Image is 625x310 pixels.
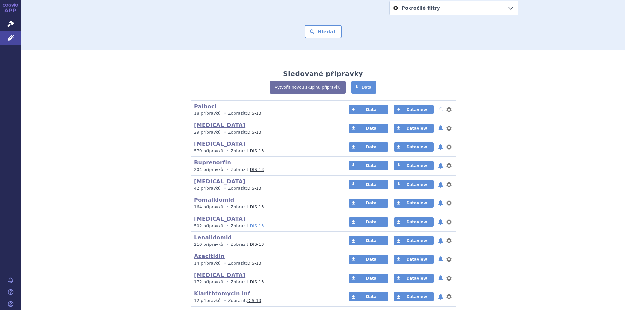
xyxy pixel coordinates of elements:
button: notifikace [437,143,444,151]
a: Data [351,81,376,94]
a: Dataview [394,217,434,227]
button: notifikace [437,274,444,282]
button: Hledat [305,25,342,38]
button: nastavení [446,162,452,170]
a: Klarithtomycin inf [194,290,250,297]
a: DIS-13 [250,205,264,209]
i: • [222,261,228,266]
button: notifikace [437,162,444,170]
span: 14 přípravků [194,261,221,266]
i: • [225,242,231,247]
p: Zobrazit: [194,223,336,229]
p: Zobrazit: [194,186,336,191]
button: nastavení [446,293,452,301]
span: Dataview [406,182,427,187]
p: Zobrazit: [194,130,336,135]
p: Zobrazit: [194,111,336,116]
i: • [225,223,231,229]
h2: Sledované přípravky [283,70,363,78]
button: nastavení [446,218,452,226]
a: DIS-13 [247,261,261,266]
span: 29 přípravků [194,130,221,135]
i: • [225,167,231,173]
a: [MEDICAL_DATA] [194,216,245,222]
span: Dataview [406,220,427,224]
a: DIS-13 [247,298,261,303]
button: notifikace [437,218,444,226]
a: Data [349,161,388,170]
span: 579 přípravků [194,149,223,153]
a: DIS-13 [247,130,261,135]
a: Dataview [394,180,434,189]
p: Zobrazit: [194,148,336,154]
p: Zobrazit: [194,261,336,266]
button: nastavení [446,181,452,189]
a: Dataview [394,255,434,264]
a: Azacitidin [194,253,225,259]
span: 18 přípravků [194,111,221,116]
span: Data [366,182,377,187]
a: Data [349,142,388,152]
a: Dataview [394,199,434,208]
a: Buprenorfin [194,159,231,166]
span: Dataview [406,126,427,131]
a: Data [349,274,388,283]
button: notifikace [437,255,444,263]
button: notifikace [437,181,444,189]
span: 164 přípravků [194,205,223,209]
span: Dataview [406,294,427,299]
a: Data [349,124,388,133]
span: 42 přípravků [194,186,221,191]
span: Dataview [406,145,427,149]
button: nastavení [446,124,452,132]
button: nastavení [446,106,452,113]
button: notifikace [437,293,444,301]
p: Zobrazit: [194,204,336,210]
a: Dataview [394,161,434,170]
a: [MEDICAL_DATA] [194,272,245,278]
span: 502 přípravků [194,224,223,228]
a: [MEDICAL_DATA] [194,141,245,147]
button: nastavení [446,143,452,151]
span: 210 přípravků [194,242,223,247]
button: nastavení [446,199,452,207]
button: notifikace [437,199,444,207]
p: Zobrazit: [194,279,336,285]
i: • [225,204,231,210]
a: Data [349,105,388,114]
span: Data [362,85,371,90]
span: 204 přípravků [194,167,223,172]
a: Lenalidomid [194,234,232,241]
button: nastavení [446,274,452,282]
button: notifikace [437,106,444,113]
a: DIS-13 [250,224,264,228]
a: Data [349,199,388,208]
p: Zobrazit: [194,298,336,304]
span: Data [366,257,377,262]
a: Data [349,255,388,264]
i: • [222,130,228,135]
a: DIS-13 [247,111,261,116]
span: Data [366,276,377,281]
a: DIS-13 [250,149,264,153]
span: Data [366,163,377,168]
a: Palboci [194,103,216,110]
button: notifikace [437,124,444,132]
button: nastavení [446,237,452,244]
a: DIS-13 [247,186,261,191]
a: Dataview [394,292,434,301]
a: Data [349,180,388,189]
a: Dataview [394,236,434,245]
span: Dataview [406,163,427,168]
a: Data [349,236,388,245]
a: Dataview [394,105,434,114]
span: Dataview [406,107,427,112]
a: Dataview [394,124,434,133]
i: • [225,279,231,285]
a: Vytvořit novou skupinu přípravků [270,81,346,94]
a: Dataview [394,274,434,283]
a: Pokročilé filtry [390,1,518,15]
a: Pomalidomid [194,197,234,203]
i: • [222,111,228,116]
span: Data [366,220,377,224]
